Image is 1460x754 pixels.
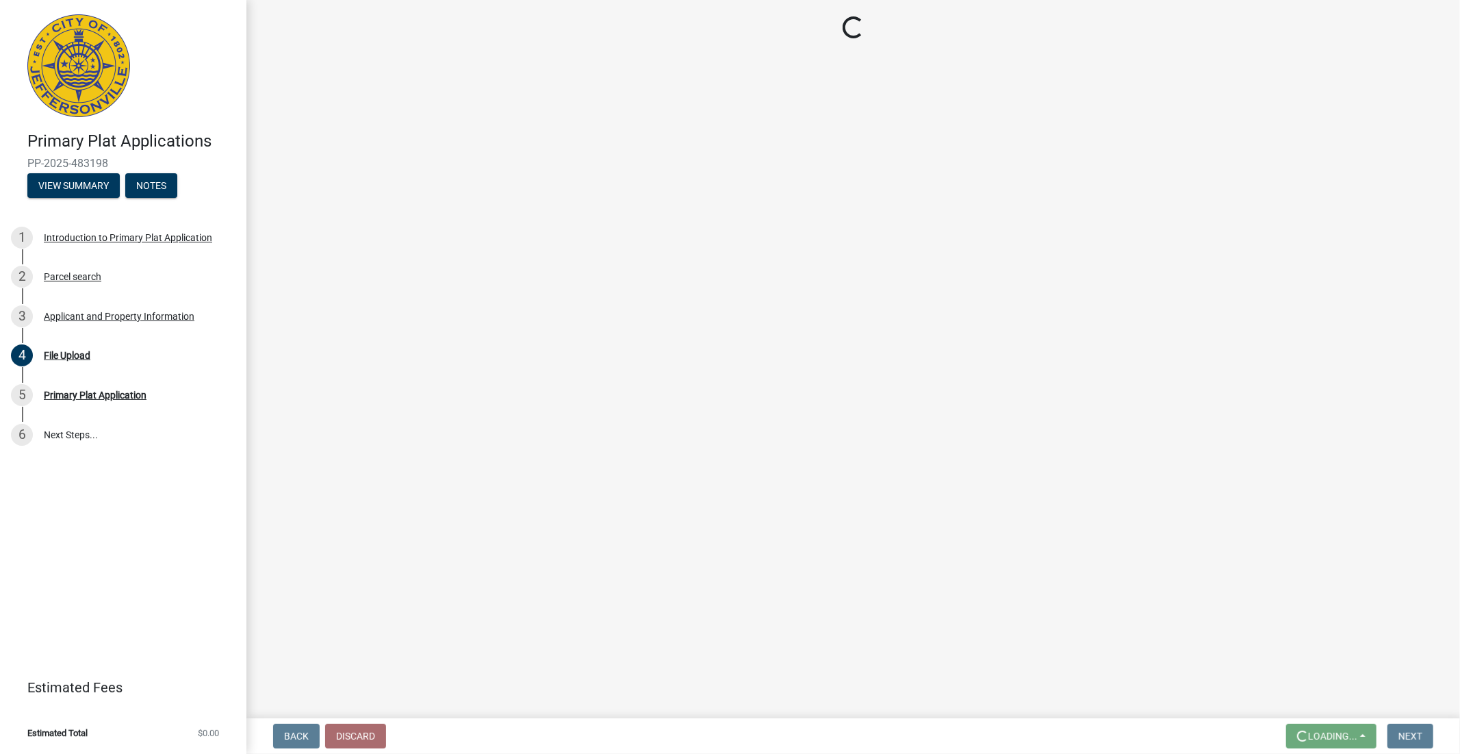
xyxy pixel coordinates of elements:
div: 3 [11,305,33,327]
button: Back [273,724,320,749]
a: Estimated Fees [11,674,225,701]
button: Discard [325,724,386,749]
div: Parcel search [44,272,101,281]
span: Back [284,731,309,742]
wm-modal-confirm: Notes [125,181,177,192]
img: City of Jeffersonville, Indiana [27,14,130,117]
div: 5 [11,384,33,406]
div: 2 [11,266,33,288]
div: Introduction to Primary Plat Application [44,233,212,242]
div: 4 [11,344,33,366]
button: Next [1387,724,1433,749]
div: Applicant and Property Information [44,312,194,321]
div: Primary Plat Application [44,390,146,400]
wm-modal-confirm: Summary [27,181,120,192]
div: File Upload [44,351,90,360]
span: PP-2025-483198 [27,157,219,170]
div: 6 [11,424,33,446]
button: View Summary [27,173,120,198]
span: Loading... [1308,731,1357,742]
span: $0.00 [198,729,219,738]
span: Estimated Total [27,729,88,738]
button: Notes [125,173,177,198]
span: Next [1398,731,1422,742]
h4: Primary Plat Applications [27,131,235,151]
div: 1 [11,227,33,249]
button: Loading... [1286,724,1376,749]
